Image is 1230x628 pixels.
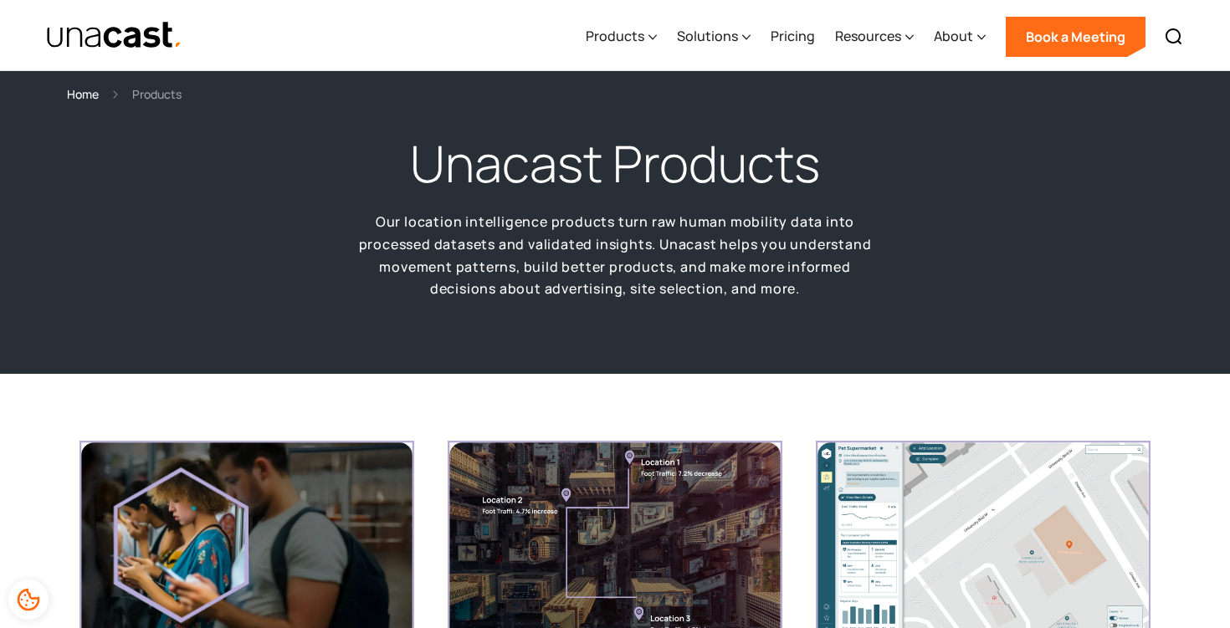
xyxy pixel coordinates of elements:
div: Solutions [677,3,751,71]
a: Home [67,84,99,104]
a: Pricing [771,3,815,71]
a: Book a Meeting [1006,17,1145,57]
div: Resources [835,26,901,46]
div: Products [586,3,657,71]
div: About [934,26,973,46]
img: Unacast text logo [46,21,182,50]
div: Solutions [677,26,738,46]
img: Search icon [1164,27,1184,47]
a: home [46,21,182,50]
div: Products [132,84,182,104]
div: About [934,3,986,71]
p: Our location intelligence products turn raw human mobility data into processed datasets and valid... [356,211,874,300]
div: Resources [835,3,914,71]
div: Products [586,26,644,46]
div: Cookie Preferences [8,579,49,620]
h1: Unacast Products [410,130,820,197]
